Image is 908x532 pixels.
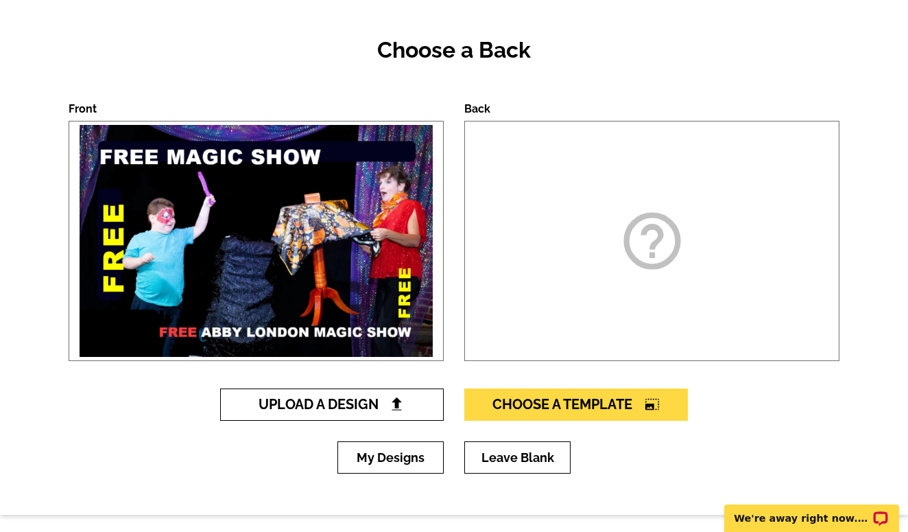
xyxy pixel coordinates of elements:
i: help_outline [618,207,686,275]
label: Back [464,102,490,115]
a: My Designs [337,441,444,474]
label: Front [69,102,97,115]
a: Leave Blank [464,441,571,474]
iframe: LiveChat chat widget [715,489,908,532]
span: Upload A Design [259,396,406,413]
span: Choose A Template [492,396,660,413]
a: Choose A Templatephoto_size_select_large [464,389,688,421]
i: photo_size_select_large [645,397,660,411]
h2: Choose a Back [69,37,839,63]
a: Upload A Design [220,389,444,421]
img: large-thumb.jpg [76,122,436,360]
img: file-upload-black.png [390,397,404,411]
